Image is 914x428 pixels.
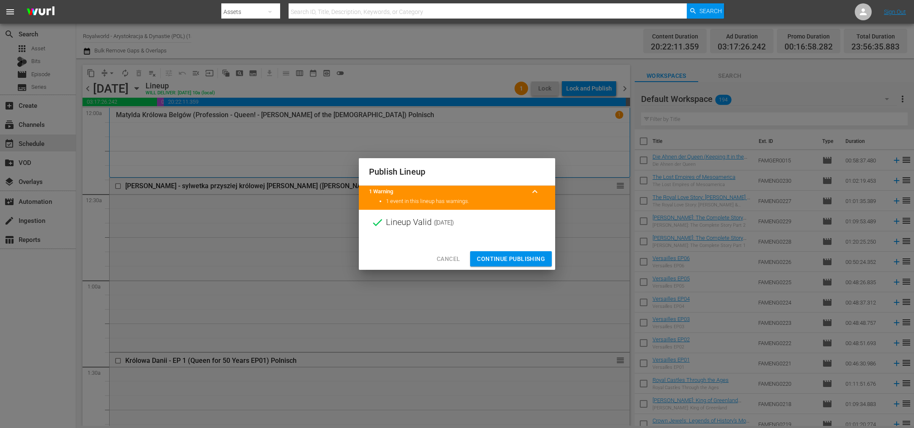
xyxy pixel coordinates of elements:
span: Cancel [437,254,460,264]
h2: Publish Lineup [369,165,545,178]
span: keyboard_arrow_up [530,187,540,197]
span: Search [699,3,722,19]
img: ans4CAIJ8jUAAAAAAAAAAAAAAAAAAAAAAAAgQb4GAAAAAAAAAAAAAAAAAAAAAAAAJMjXAAAAAAAAAAAAAAAAAAAAAAAAgAT5G... [20,2,61,22]
span: menu [5,7,15,17]
a: Sign Out [884,8,906,15]
button: Cancel [430,251,467,267]
div: Lineup Valid [359,210,555,235]
span: Continue Publishing [477,254,545,264]
span: ( [DATE] ) [434,216,454,229]
title: 1 Warning [369,188,525,196]
li: 1 event in this lineup has warnings. [386,198,545,206]
button: Continue Publishing [470,251,552,267]
button: keyboard_arrow_up [525,181,545,202]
